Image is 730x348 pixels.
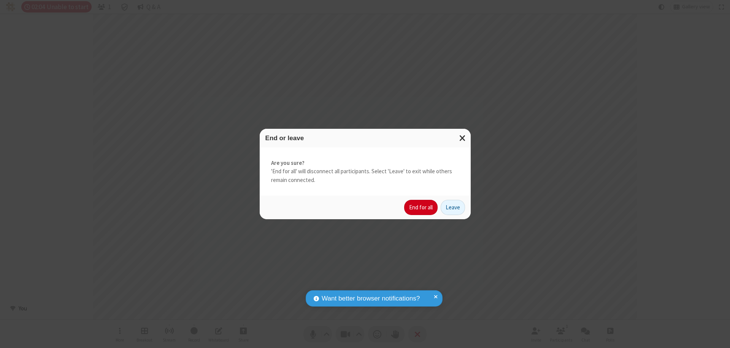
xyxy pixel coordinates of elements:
[260,147,471,196] div: 'End for all' will disconnect all participants. Select 'Leave' to exit while others remain connec...
[441,200,465,215] button: Leave
[265,134,465,142] h3: End or leave
[271,159,459,168] strong: Are you sure?
[455,129,471,147] button: Close modal
[404,200,438,215] button: End for all
[322,294,420,304] span: Want better browser notifications?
